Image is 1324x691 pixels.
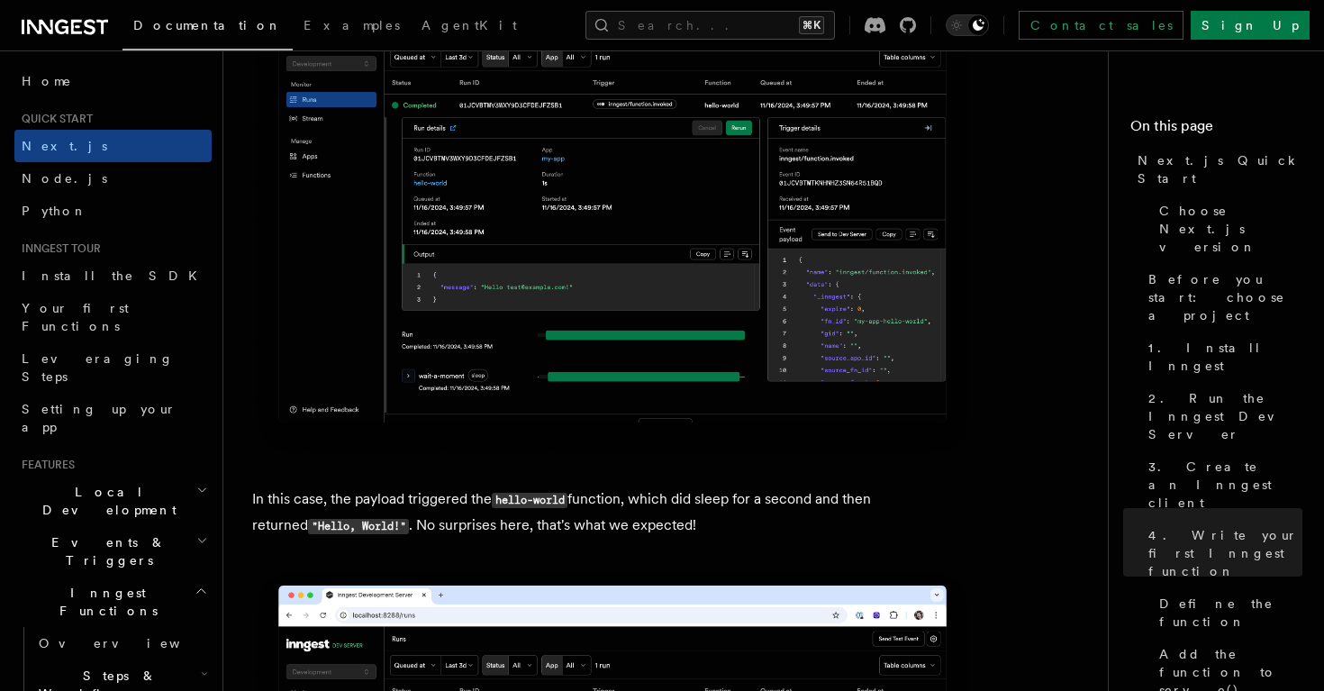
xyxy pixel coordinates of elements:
a: Documentation [122,5,293,50]
span: Local Development [14,483,196,519]
span: Setting up your app [22,402,177,434]
span: Your first Functions [22,301,129,333]
a: Examples [293,5,411,49]
span: Before you start: choose a project [1148,270,1302,324]
span: Define the function [1159,595,1302,631]
span: 3. Create an Inngest client [1148,458,1302,512]
span: Inngest tour [14,241,101,256]
code: "Hello, World!" [308,519,409,534]
span: Install the SDK [22,268,208,283]
a: 2. Run the Inngest Dev Server [1141,382,1302,450]
a: Node.js [14,162,212,195]
a: AgentKit [411,5,528,49]
a: Home [14,65,212,97]
a: 4. Write your first Inngest function [1141,519,1302,587]
span: AgentKit [422,18,517,32]
a: Your first Functions [14,292,212,342]
a: Next.js [14,130,212,162]
span: 1. Install Inngest [1148,339,1302,375]
button: Events & Triggers [14,526,212,577]
span: Examples [304,18,400,32]
a: Install the SDK [14,259,212,292]
span: Next.js Quick Start [1138,151,1302,187]
button: Toggle dark mode [946,14,989,36]
span: Choose Next.js version [1159,202,1302,256]
h4: On this page [1130,115,1302,144]
a: Python [14,195,212,227]
span: Next.js [22,139,107,153]
a: Choose Next.js version [1152,195,1302,263]
a: Before you start: choose a project [1141,263,1302,332]
a: Leveraging Steps [14,342,212,393]
span: Documentation [133,18,282,32]
a: Contact sales [1019,11,1183,40]
span: Inngest Functions [14,584,195,620]
a: Overview [32,627,212,659]
p: In this case, the payload triggered the function, which did sleep for a second and then returned ... [252,486,973,539]
a: Setting up your app [14,393,212,443]
a: 1. Install Inngest [1141,332,1302,382]
kbd: ⌘K [799,16,824,34]
span: 4. Write your first Inngest function [1148,526,1302,580]
span: Home [22,72,72,90]
button: Inngest Functions [14,577,212,627]
a: Next.js Quick Start [1130,144,1302,195]
span: Overview [39,636,224,650]
button: Search...⌘K [585,11,835,40]
a: Sign Up [1191,11,1310,40]
span: Python [22,204,87,218]
span: Events & Triggers [14,533,196,569]
span: Quick start [14,112,93,126]
span: Features [14,458,75,472]
span: 2. Run the Inngest Dev Server [1148,389,1302,443]
a: Define the function [1152,587,1302,638]
button: Local Development [14,476,212,526]
span: Leveraging Steps [22,351,174,384]
code: hello-world [492,493,567,508]
a: 3. Create an Inngest client [1141,450,1302,519]
span: Node.js [22,171,107,186]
